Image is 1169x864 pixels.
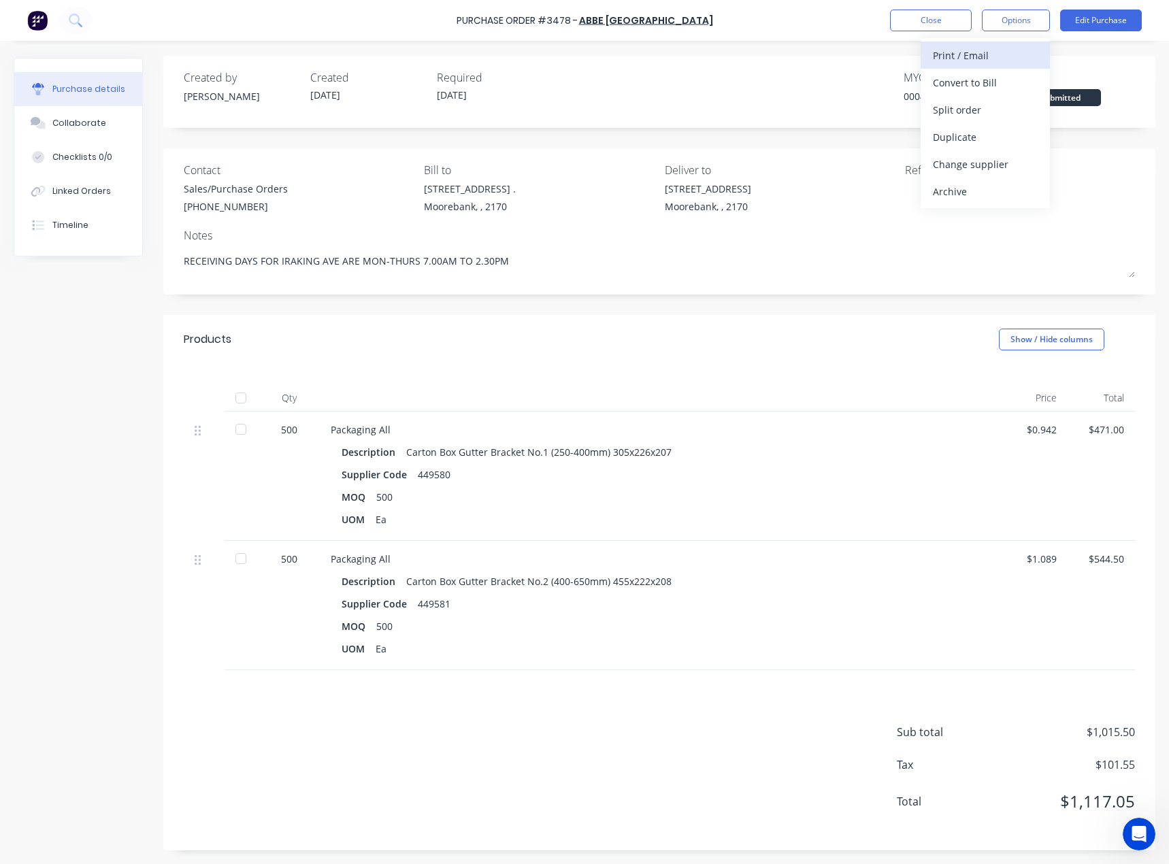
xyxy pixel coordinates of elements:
[665,162,895,178] div: Deliver to
[904,69,1019,86] div: MYOB PO #
[184,331,231,348] div: Products
[27,10,48,31] img: Factory
[52,219,88,231] div: Timeline
[342,442,406,462] div: Description
[1019,69,1135,86] div: Status
[665,199,751,214] div: Moorebank, , 2170
[1079,552,1124,566] div: $544.50
[376,487,393,507] div: 500
[1079,422,1124,437] div: $471.00
[376,510,386,529] div: Ea
[999,724,1135,740] span: $1,015.50
[1011,422,1057,437] div: $0.942
[406,442,672,462] div: Carton Box Gutter Bracket No.1 (250-400mm) 305x226x207
[437,69,553,86] div: Required
[665,182,751,196] div: [STREET_ADDRESS]
[1011,552,1057,566] div: $1.089
[579,14,713,27] a: ABBE [GEOGRAPHIC_DATA]
[184,162,414,178] div: Contact
[1123,818,1155,850] iframe: Intercom live chat
[14,174,142,208] button: Linked Orders
[933,182,1038,201] div: Archive
[933,46,1038,65] div: Print / Email
[184,247,1135,278] textarea: RECEIVING DAYS FOR IRAKING AVE ARE MON-THURS 7.00AM TO 2.30PM
[982,10,1050,31] button: Options
[933,127,1038,147] div: Duplicate
[52,83,125,95] div: Purchase details
[14,140,142,174] button: Checklists 0/0
[342,616,376,636] div: MOQ
[269,552,309,566] div: 500
[342,465,418,484] div: Supplier Code
[14,72,142,106] button: Purchase details
[999,789,1135,814] span: $1,117.05
[890,10,972,31] button: Close
[342,510,376,529] div: UOM
[52,185,111,197] div: Linked Orders
[933,73,1038,93] div: Convert to Bill
[424,162,654,178] div: Bill to
[331,422,989,437] div: Packaging All
[1000,384,1068,412] div: Price
[418,594,450,614] div: 449581
[999,329,1104,350] button: Show / Hide columns
[905,162,1135,178] div: Reference
[999,757,1135,773] span: $101.55
[184,69,299,86] div: Created by
[904,89,1019,103] div: 00041087
[1019,89,1101,106] div: Submitted
[184,227,1135,244] div: Notes
[376,639,386,659] div: Ea
[342,594,418,614] div: Supplier Code
[897,793,999,810] span: Total
[897,757,999,773] span: Tax
[342,487,376,507] div: MOQ
[310,69,426,86] div: Created
[897,724,999,740] span: Sub total
[424,182,516,196] div: [STREET_ADDRESS] .
[184,199,288,214] div: [PHONE_NUMBER]
[184,89,299,103] div: [PERSON_NAME]
[418,465,450,484] div: 449580
[1060,10,1142,31] button: Edit Purchase
[424,199,516,214] div: Moorebank, , 2170
[259,384,320,412] div: Qty
[457,14,578,28] div: Purchase Order #3478 -
[933,100,1038,120] div: Split order
[14,208,142,242] button: Timeline
[342,571,406,591] div: Description
[933,154,1038,174] div: Change supplier
[14,106,142,140] button: Collaborate
[342,639,376,659] div: UOM
[184,182,288,196] div: Sales/Purchase Orders
[52,151,112,163] div: Checklists 0/0
[1068,384,1135,412] div: Total
[269,422,309,437] div: 500
[376,616,393,636] div: 500
[406,571,672,591] div: Carton Box Gutter Bracket No.2 (400-650mm) 455x222x208
[331,552,989,566] div: Packaging All
[52,117,106,129] div: Collaborate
